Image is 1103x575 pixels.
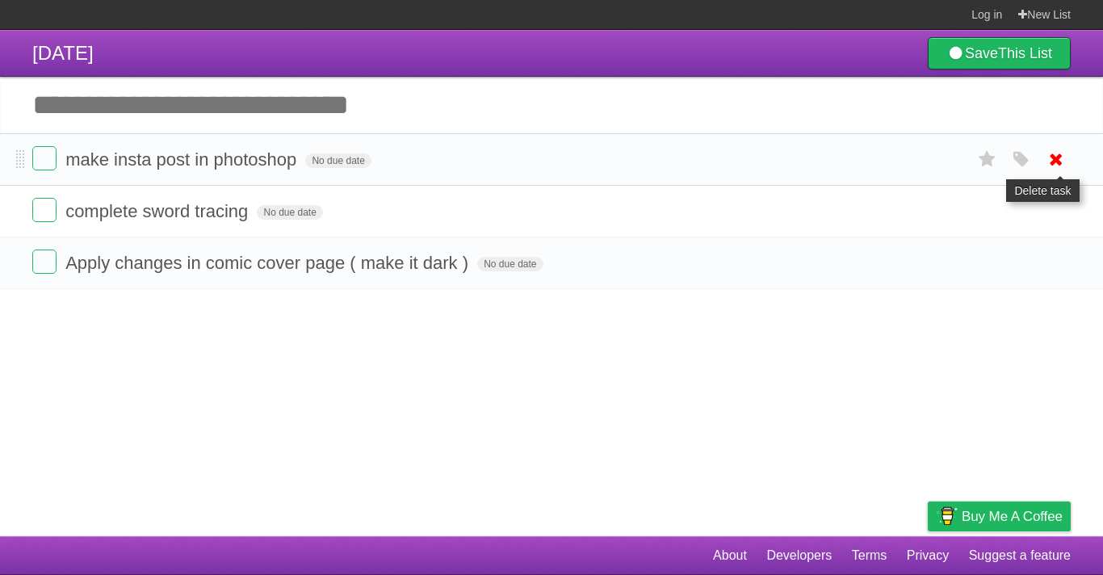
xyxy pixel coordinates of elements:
span: No due date [477,257,543,271]
span: [DATE] [32,42,94,64]
a: Terms [852,540,887,571]
a: Developers [766,540,832,571]
span: complete sword tracing [65,201,252,221]
label: Done [32,250,57,274]
span: No due date [257,205,322,220]
a: Suggest a feature [969,540,1071,571]
b: This List [998,45,1052,61]
a: SaveThis List [928,37,1071,69]
a: About [713,540,747,571]
a: Privacy [907,540,949,571]
a: Buy me a coffee [928,502,1071,531]
span: Buy me a coffee [962,502,1063,531]
img: Buy me a coffee [936,502,958,530]
label: Done [32,146,57,170]
span: make insta post in photoshop [65,149,300,170]
span: Apply changes in comic cover page ( make it dark ) [65,253,472,273]
span: No due date [305,153,371,168]
label: Done [32,198,57,222]
label: Star task [972,146,1003,173]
